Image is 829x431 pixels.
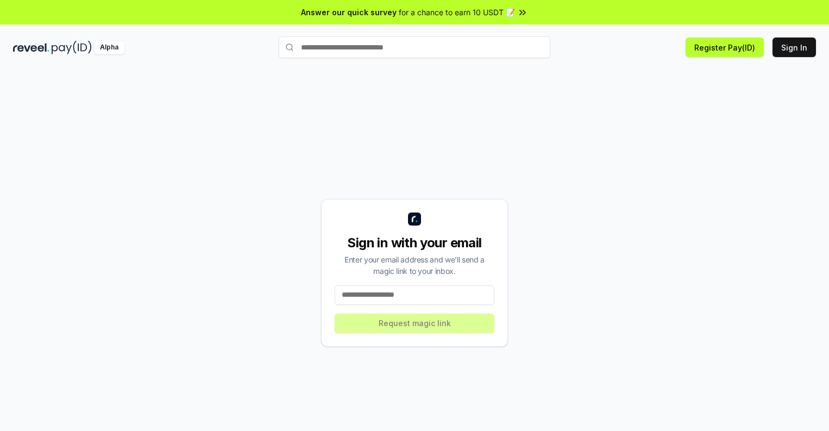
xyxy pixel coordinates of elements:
span: for a chance to earn 10 USDT 📝 [399,7,515,18]
button: Sign In [773,38,816,57]
div: Sign in with your email [335,234,494,252]
img: logo_small [408,213,421,226]
img: pay_id [52,41,92,54]
span: Answer our quick survey [301,7,397,18]
div: Alpha [94,41,124,54]
img: reveel_dark [13,41,49,54]
div: Enter your email address and we’ll send a magic link to your inbox. [335,254,494,277]
button: Register Pay(ID) [686,38,764,57]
